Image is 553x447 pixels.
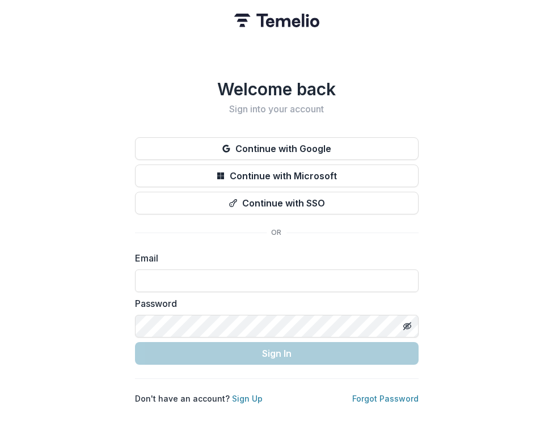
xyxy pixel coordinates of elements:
h2: Sign into your account [135,104,419,115]
a: Sign Up [232,394,263,403]
a: Forgot Password [352,394,419,403]
h1: Welcome back [135,79,419,99]
button: Toggle password visibility [398,317,416,335]
button: Continue with SSO [135,192,419,214]
img: Temelio [234,14,319,27]
label: Email [135,251,412,265]
label: Password [135,297,412,310]
button: Continue with Microsoft [135,165,419,187]
button: Sign In [135,342,419,365]
p: Don't have an account? [135,393,263,404]
button: Continue with Google [135,137,419,160]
